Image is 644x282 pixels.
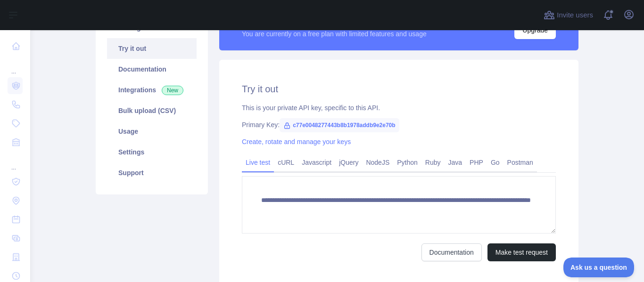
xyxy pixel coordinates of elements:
[242,120,556,129] div: Primary Key:
[487,155,504,170] a: Go
[162,86,183,95] span: New
[107,100,197,121] a: Bulk upload (CSV)
[107,162,197,183] a: Support
[514,21,556,39] button: Upgrade
[242,155,274,170] a: Live test
[362,155,393,170] a: NodeJS
[335,155,362,170] a: jQuery
[8,56,23,75] div: ...
[298,155,335,170] a: Javascript
[107,59,197,80] a: Documentation
[8,153,23,171] div: ...
[421,243,482,261] a: Documentation
[242,82,556,96] h2: Try it out
[421,155,445,170] a: Ruby
[242,29,427,39] div: You are currently on a free plan with limited features and usage
[542,8,595,23] button: Invite users
[557,10,593,21] span: Invite users
[280,118,399,132] span: c77e0048277443b8b1978addb9e2e70b
[107,80,197,100] a: Integrations New
[504,155,537,170] a: Postman
[242,103,556,113] div: This is your private API key, specific to this API.
[107,121,197,142] a: Usage
[274,155,298,170] a: cURL
[393,155,421,170] a: Python
[107,142,197,162] a: Settings
[242,138,351,145] a: Create, rotate and manage your keys
[466,155,487,170] a: PHP
[445,155,466,170] a: Java
[487,243,556,261] button: Make test request
[563,258,635,277] iframe: Toggle Customer Support
[107,38,197,59] a: Try it out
